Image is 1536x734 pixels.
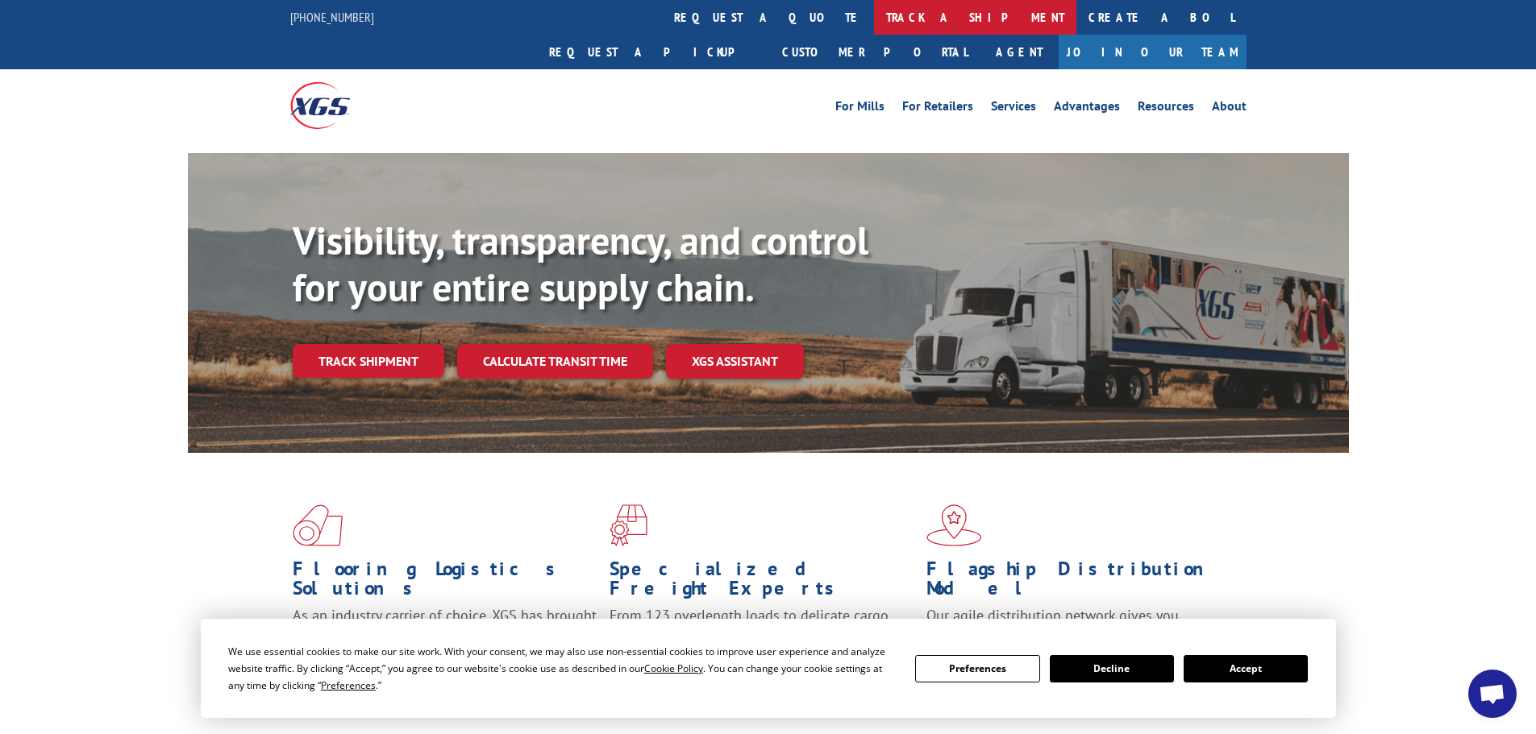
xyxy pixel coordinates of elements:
[293,559,597,606] h1: Flooring Logistics Solutions
[902,100,973,118] a: For Retailers
[1468,670,1517,718] a: Open chat
[770,35,980,69] a: Customer Portal
[228,643,896,694] div: We use essential cookies to make our site work. With your consent, we may also use non-essential ...
[293,504,343,546] img: xgs-icon-total-supply-chain-intelligence-red
[1059,35,1247,69] a: Join Our Team
[610,606,914,678] p: From 123 overlength loads to delicate cargo, our experienced staff knows the best way to move you...
[1184,655,1308,682] button: Accept
[1054,100,1120,118] a: Advantages
[293,344,444,378] a: Track shipment
[926,606,1223,644] span: Our agile distribution network gives you nationwide inventory management on demand.
[457,344,653,379] a: Calculate transit time
[537,35,770,69] a: Request a pickup
[991,100,1036,118] a: Services
[644,661,703,675] span: Cookie Policy
[926,504,982,546] img: xgs-icon-flagship-distribution-model-red
[980,35,1059,69] a: Agent
[1138,100,1194,118] a: Resources
[666,344,804,379] a: XGS ASSISTANT
[915,655,1039,682] button: Preferences
[1050,655,1174,682] button: Decline
[293,215,868,312] b: Visibility, transparency, and control for your entire supply chain.
[1212,100,1247,118] a: About
[201,619,1336,718] div: Cookie Consent Prompt
[835,100,885,118] a: For Mills
[321,678,376,692] span: Preferences
[290,9,374,25] a: [PHONE_NUMBER]
[610,559,914,606] h1: Specialized Freight Experts
[610,504,647,546] img: xgs-icon-focused-on-flooring-red
[926,559,1231,606] h1: Flagship Distribution Model
[293,606,597,663] span: As an industry carrier of choice, XGS has brought innovation and dedication to flooring logistics...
